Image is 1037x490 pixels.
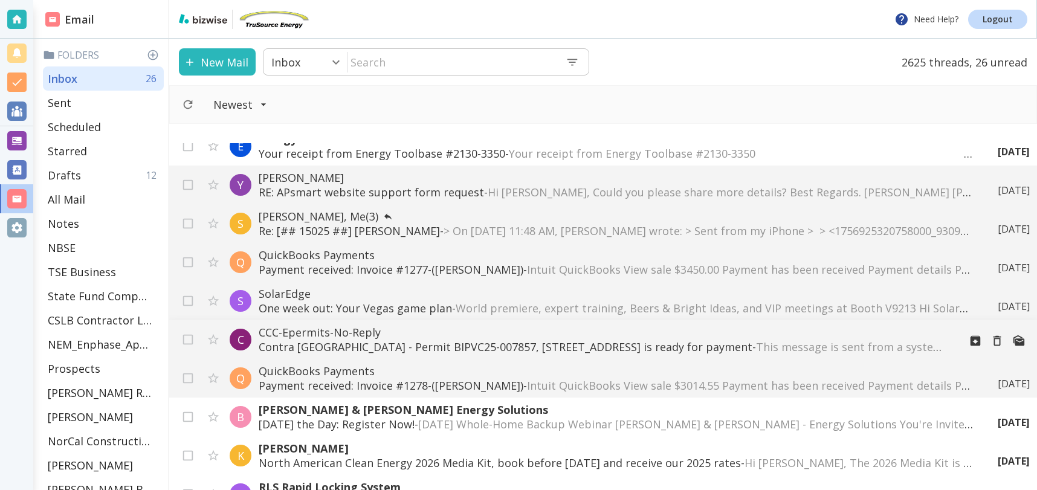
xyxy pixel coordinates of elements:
img: bizwise [179,14,227,24]
p: [DATE] [998,184,1030,197]
p: Inbox [48,71,77,86]
p: Q [236,255,245,269]
p: NEM_Enphase_Applications [48,337,152,352]
p: CCC-Epermits-No-Reply [259,325,950,340]
p: [DATE] [998,222,1030,236]
p: [DATE] [998,454,1030,468]
div: NEM_Enphase_Applications [43,332,164,356]
p: [PERSON_NAME] [48,458,133,472]
p: SolarEdge [259,286,974,301]
p: One week out: Your Vegas game plan - [259,301,974,315]
div: [PERSON_NAME] Residence [43,381,164,405]
button: Mark as Unread [1008,330,1030,352]
h2: Email [45,11,94,28]
div: State Fund Compensation [43,284,164,308]
p: RE: APsmart website support form request - [259,185,974,199]
div: Inbox26 [43,66,164,91]
img: DashboardSidebarEmail.svg [45,12,60,27]
p: Your receipt from Energy Toolbase #2130-3350 - [259,146,974,161]
p: S [237,216,244,231]
p: Q [236,371,245,385]
div: NBSE [43,236,164,260]
p: [DATE] [998,261,1030,274]
div: [PERSON_NAME] [43,453,164,477]
p: North American Clean Energy 2026 Media Kit, book before [DATE] and receive our 2025 rates - [259,456,974,470]
p: QuickBooks Payments [259,364,974,378]
p: QuickBooks Payments [259,248,974,262]
p: Inbox [271,55,300,69]
button: Filter [201,91,279,118]
button: Archive [964,330,986,352]
p: Payment received: Invoice #1278-([PERSON_NAME]) - [259,378,974,393]
div: Sent [43,91,164,115]
p: [PERSON_NAME] & [PERSON_NAME] Energy Solutions [259,402,974,417]
div: All Mail [43,187,164,211]
p: Contra [GEOGRAPHIC_DATA] - Permit BIPVC25-007857, [STREET_ADDRESS] is ready for payment - [259,340,950,354]
button: Move to Trash [986,330,1008,352]
p: C [237,332,244,347]
p: Scheduled [48,120,101,134]
p: 2625 threads, 26 unread [894,48,1027,76]
div: TSE Business [43,260,164,284]
p: Sent [48,95,71,110]
p: NorCal Construction [48,434,152,448]
div: Starred [43,139,164,163]
div: Drafts12 [43,163,164,187]
p: [DATE] the Day: Register Now! - [259,417,974,431]
p: Notes [48,216,79,231]
button: Refresh [177,94,199,115]
p: [DATE] [998,300,1030,313]
p: E [237,139,244,153]
button: New Mail [179,48,256,76]
p: [PERSON_NAME] [259,170,974,185]
div: CSLB Contractor License [43,308,164,332]
p: [PERSON_NAME] Residence [48,385,152,400]
p: Starred [48,144,87,158]
p: Folders [43,48,164,62]
p: Need Help? [894,12,958,27]
input: Search [347,50,556,74]
p: [PERSON_NAME] [48,410,133,424]
div: [PERSON_NAME] [43,405,164,429]
p: [DATE] [998,145,1030,158]
a: Logout [968,10,1027,29]
p: Y [237,178,244,192]
div: Prospects [43,356,164,381]
p: B [237,410,244,424]
p: [PERSON_NAME], Me (3) [259,209,974,224]
p: State Fund Compensation [48,289,152,303]
p: 12 [146,169,161,182]
p: S [237,294,244,308]
p: NBSE [48,240,76,255]
p: CSLB Contractor License [48,313,152,327]
p: [PERSON_NAME] [259,441,974,456]
p: [DATE] [998,377,1030,390]
p: Prospects [48,361,100,376]
p: TSE Business [48,265,116,279]
img: TruSource Energy, Inc. [237,10,310,29]
p: 26 [146,72,161,85]
p: Logout [983,15,1013,24]
p: All Mail [48,192,85,207]
div: NorCal Construction [43,429,164,453]
p: Payment received: Invoice #1277-([PERSON_NAME]) - [259,262,974,277]
p: [DATE] [998,416,1030,429]
p: Re: [## 15025 ##] [PERSON_NAME] - [259,224,974,238]
div: Scheduled [43,115,164,139]
p: Drafts [48,168,81,182]
span: Your receipt from Energy Toolbase #2130-3350 ͏ ͏ ͏ ͏ ͏ ͏ ͏ ͏ ͏ ͏ ͏ ͏ ͏ ͏ ͏ ͏ ͏ ͏ ͏ ͏ ͏ ͏ ͏ ͏ ͏ ͏ ... [509,146,991,161]
p: K [237,448,244,463]
div: Notes [43,211,164,236]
